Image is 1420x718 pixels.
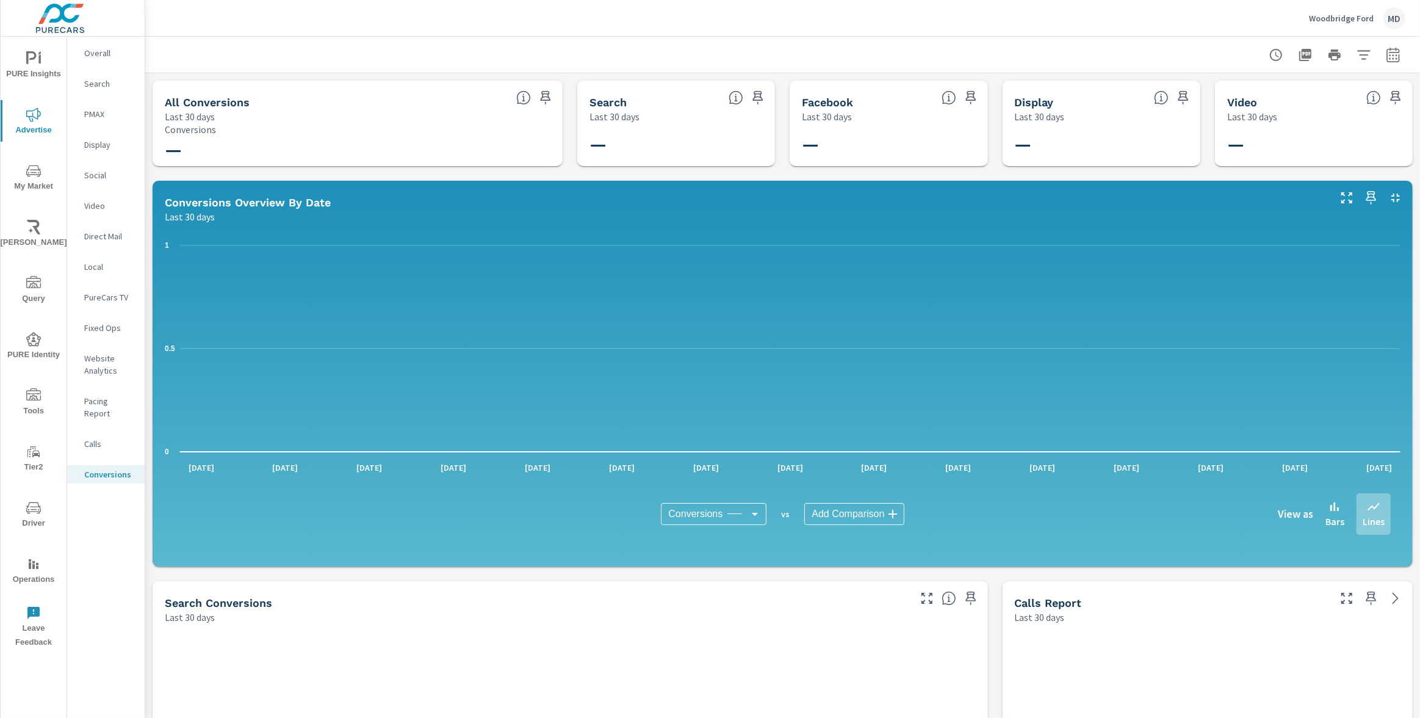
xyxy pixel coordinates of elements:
p: [DATE] [853,462,896,474]
p: Last 30 days [165,610,215,625]
p: vs [766,509,804,520]
p: Woodbridge Ford [1309,13,1374,24]
p: [DATE] [600,462,643,474]
text: 0 [165,448,169,456]
h5: Video [1227,96,1257,109]
div: Calls [67,435,145,453]
h5: Calls Report [1015,597,1082,609]
span: Add Comparison [812,508,884,520]
button: Apply Filters [1352,43,1376,67]
p: [DATE] [180,462,223,474]
button: Make Fullscreen [1337,188,1357,208]
p: Calls [84,438,135,450]
p: Last 30 days [1015,610,1065,625]
button: Select Date Range [1381,43,1405,67]
span: Display Conversions include Actions, Leads and Unmapped Conversions [1154,90,1169,105]
h3: — [1015,134,1188,155]
div: MD [1383,7,1405,29]
span: My Market [4,164,63,194]
p: [DATE] [1021,462,1064,474]
h5: Facebook [802,96,853,109]
p: Last 30 days [1227,109,1277,124]
button: "Export Report to PDF" [1293,43,1317,67]
p: [DATE] [348,462,391,474]
p: [DATE] [516,462,559,474]
span: Save this to your personalized report [536,88,555,107]
div: Website Analytics [67,349,145,380]
span: Tier2 [4,444,63,474]
text: 1 [165,241,169,250]
span: Tools [4,388,63,418]
div: Search [67,74,145,93]
span: Driver [4,501,63,531]
p: Bars [1325,514,1344,529]
p: Conversions [165,124,550,135]
h5: Conversions Overview By Date [165,196,331,209]
div: Direct Mail [67,227,145,245]
h5: Search Conversions [165,597,272,609]
p: Website Analytics [84,352,135,377]
span: Save this to your personalized report [1361,188,1381,208]
span: Search Conversions include Actions, Leads and Unmapped Conversions. [729,90,743,105]
div: Pacing Report [67,392,145,422]
p: [DATE] [432,462,475,474]
p: Video [84,200,135,212]
span: PURE Insights [4,51,63,81]
p: Social [84,169,135,181]
p: Display [84,139,135,151]
span: PURE Identity [4,332,63,362]
span: All conversions reported from Facebook with duplicates filtered out [942,90,956,105]
div: Conversions [67,465,145,484]
p: Local [84,261,135,273]
button: Make Fullscreen [1337,589,1357,608]
span: Video Conversions include Actions, Leads and Unmapped Conversions [1366,90,1381,105]
span: Search Conversions include Actions, Leads and Unmapped Conversions [942,591,956,606]
div: PMAX [67,105,145,123]
h5: All Conversions [165,96,250,109]
p: Conversions [84,468,135,480]
span: Save this to your personalized report [1386,88,1405,107]
span: Save this to your personalized report [1173,88,1193,107]
div: Conversions [661,503,766,525]
p: [DATE] [685,462,727,474]
p: Lines [1363,514,1385,529]
div: PureCars TV [67,288,145,306]
h3: — [165,140,550,161]
p: [DATE] [1358,462,1400,474]
span: All Conversions include Actions, Leads and Unmapped Conversions [516,90,531,105]
span: Save this to your personalized report [961,88,981,107]
h3: — [589,134,763,155]
div: Local [67,258,145,276]
span: Leave Feedback [4,606,63,650]
p: Last 30 days [1015,109,1065,124]
p: [DATE] [937,462,980,474]
h3: — [1227,134,1400,155]
p: [DATE] [264,462,307,474]
p: [DATE] [769,462,812,474]
div: Overall [67,44,145,62]
span: [PERSON_NAME] [4,220,63,250]
button: Make Fullscreen [917,589,937,608]
span: Conversions [668,508,723,520]
p: Last 30 days [165,109,215,124]
text: 0.5 [165,344,175,353]
h6: View as [1278,508,1313,520]
p: Last 30 days [589,109,640,124]
p: PureCars TV [84,291,135,303]
div: nav menu [1,37,67,655]
h5: Search [589,96,627,109]
p: Last 30 days [165,209,215,224]
p: [DATE] [1189,462,1232,474]
div: Display [67,136,145,154]
span: Operations [4,557,63,587]
h5: Display [1015,96,1054,109]
p: Last 30 days [802,109,852,124]
p: Pacing Report [84,395,135,419]
button: Print Report [1322,43,1347,67]
span: Advertise [4,107,63,137]
p: Direct Mail [84,230,135,242]
p: Search [84,78,135,90]
span: Save this to your personalized report [961,589,981,608]
span: Save this to your personalized report [748,88,768,107]
h3: — [802,134,975,155]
